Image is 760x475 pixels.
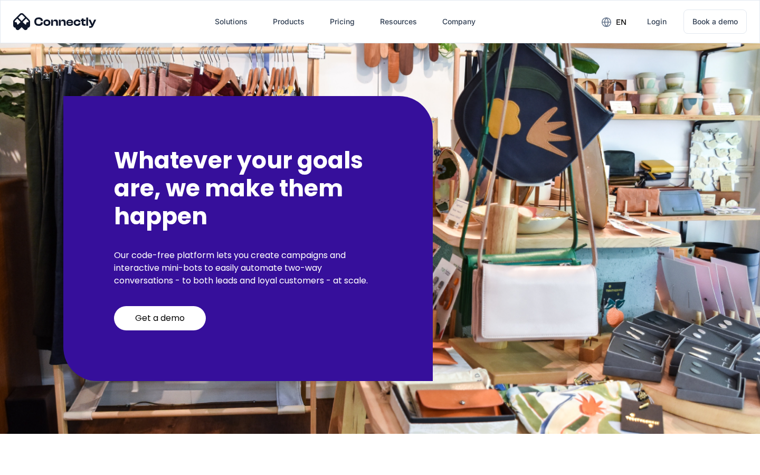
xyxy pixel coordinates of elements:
[114,249,382,287] p: Our code-free platform lets you create campaigns and interactive mini-bots to easily automate two...
[442,14,476,29] div: Company
[114,306,206,330] a: Get a demo
[215,14,248,29] div: Solutions
[639,9,675,34] a: Login
[321,9,363,34] a: Pricing
[11,457,63,471] aside: Language selected: English
[683,9,747,34] a: Book a demo
[647,14,667,29] div: Login
[114,147,382,230] h2: Whatever your goals are, we make them happen
[21,457,63,471] ul: Language list
[330,14,355,29] div: Pricing
[273,14,305,29] div: Products
[135,313,185,324] div: Get a demo
[13,13,97,30] img: Connectly Logo
[380,14,417,29] div: Resources
[616,15,626,30] div: en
